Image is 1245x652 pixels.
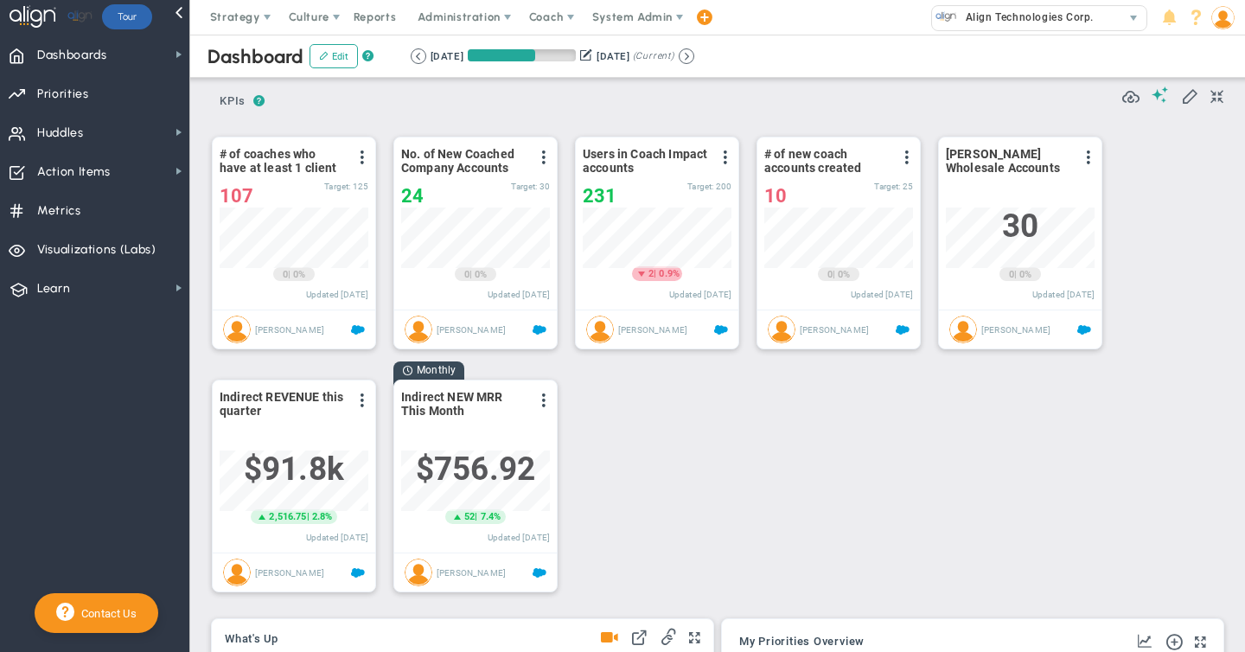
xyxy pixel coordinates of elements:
[37,76,89,112] span: Priorities
[488,533,550,542] span: Updated [DATE]
[1009,268,1014,282] span: 0
[223,316,251,343] img: Eugene Terk
[351,323,365,337] span: Salesforce Enabled<br ></span>VIP Coaches
[592,10,673,23] span: System Admin
[289,10,329,23] span: Culture
[437,325,506,335] span: [PERSON_NAME]
[223,559,251,586] img: Eugene Terk
[1181,86,1198,104] span: Edit My KPIs
[1014,269,1017,280] span: |
[212,87,253,115] span: KPIs
[469,269,472,280] span: |
[283,268,288,282] span: 0
[1211,6,1235,29] img: 50249.Person.photo
[269,510,306,524] span: 2,516.75
[401,185,424,207] span: 24
[207,45,303,68] span: Dashboard
[946,147,1071,175] span: [PERSON_NAME] Wholesale Accounts
[583,185,616,207] span: 231
[896,323,910,337] span: Salesforce Enabled<br ></span>New Coaches by Quarter
[714,323,728,337] span: Salesforce Enabled<br ></span>
[418,10,500,23] span: Administration
[37,154,111,190] span: Action Items
[687,182,713,191] span: Target:
[37,271,70,307] span: Learn
[586,316,614,343] img: Eugene Terk
[401,390,527,418] span: Indirect NEW MRR This Month
[981,325,1050,335] span: [PERSON_NAME]
[1002,208,1038,245] span: 30
[225,633,278,647] button: What's Up
[768,316,795,343] img: Eugene Terk
[353,182,368,191] span: 125
[37,232,156,268] span: Visualizations (Labs)
[220,185,253,207] span: 107
[312,511,333,522] span: 2.8%
[244,451,344,488] span: $91,758.78
[833,269,835,280] span: |
[648,267,654,281] span: 2
[411,48,426,64] button: Go to previous period
[935,6,957,28] img: 10991.Company.photo
[405,316,432,343] img: Eugene Terk
[488,290,550,299] span: Updated [DATE]
[1152,86,1169,103] span: Suggestions (AI Feature)
[468,49,576,61] div: Period Progress: 62% Day 57 of 91 with 34 remaining.
[597,48,629,64] div: [DATE]
[1122,86,1140,103] span: Refresh Data
[293,269,305,280] span: 0%
[401,147,527,175] span: No. of New Coached Company Accounts
[475,269,487,280] span: 0%
[633,48,674,64] span: (Current)
[431,48,463,64] div: [DATE]
[1019,269,1031,280] span: 0%
[464,268,469,282] span: 0
[351,566,365,580] span: Salesforce Enabled<br ></span>Indirect Revenue - This Quarter - TO DAT
[225,633,278,645] span: What's Up
[306,290,368,299] span: Updated [DATE]
[220,390,345,418] span: Indirect REVENUE this quarter
[851,290,913,299] span: Updated [DATE]
[583,147,708,175] span: Users in Coach Impact accounts
[1121,6,1146,30] span: select
[659,268,680,279] span: 0.9%
[37,37,107,74] span: Dashboards
[288,269,290,280] span: |
[307,511,310,522] span: |
[827,268,833,282] span: 0
[37,193,81,229] span: Metrics
[220,147,345,175] span: # of coaches who have at least 1 client
[529,10,564,23] span: Coach
[739,636,865,649] button: My Priorities Overview
[874,182,900,191] span: Target:
[716,182,731,191] span: 200
[437,568,506,578] span: [PERSON_NAME]
[764,147,890,175] span: # of new coach accounts created
[618,325,687,335] span: [PERSON_NAME]
[533,323,546,337] span: Salesforce Enabled<br ></span>New Paid Coached Cos in Current Quarter
[800,325,869,335] span: [PERSON_NAME]
[416,451,535,488] span: $756.92
[324,182,350,191] span: Target:
[74,607,137,620] span: Contact Us
[37,115,84,151] span: Huddles
[957,6,1094,29] span: Align Technologies Corp.
[255,568,324,578] span: [PERSON_NAME]
[475,511,477,522] span: |
[310,44,358,68] button: Edit
[533,566,546,580] span: Salesforce Enabled<br ></span>Indirect New ARR This Month - ET
[212,87,253,118] button: KPIs
[306,533,368,542] span: Updated [DATE]
[464,510,475,524] span: 52
[838,269,850,280] span: 0%
[739,636,865,648] span: My Priorities Overview
[679,48,694,64] button: Go to next period
[654,268,656,279] span: |
[539,182,550,191] span: 30
[764,185,787,207] span: 10
[669,290,731,299] span: Updated [DATE]
[903,182,913,191] span: 25
[1032,290,1095,299] span: Updated [DATE]
[255,325,324,335] span: [PERSON_NAME]
[405,559,432,586] img: Eugene Terk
